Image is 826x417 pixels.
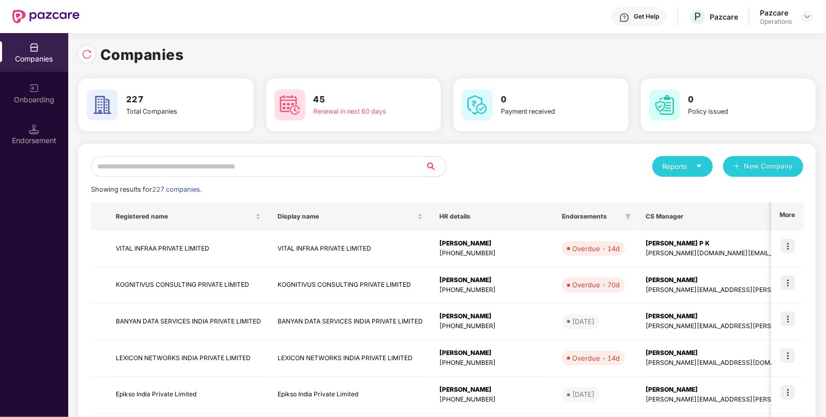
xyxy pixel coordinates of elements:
img: svg+xml;base64,PHN2ZyBpZD0iRHJvcGRvd24tMzJ4MzIiIHhtbG5zPSJodHRwOi8vd3d3LnczLm9yZy8yMDAwL3N2ZyIgd2... [803,12,812,21]
h3: 0 [689,93,777,106]
td: KOGNITIVUS CONSULTING PRIVATE LIMITED [269,267,431,304]
th: Registered name [108,203,269,230]
span: New Company [744,161,793,172]
span: Display name [278,212,415,221]
td: BANYAN DATA SERVICES INDIA PRIVATE LIMITED [108,303,269,340]
span: plus [733,163,740,171]
img: svg+xml;base64,PHN2ZyB4bWxucz0iaHR0cDovL3d3dy53My5vcmcvMjAwMC9zdmciIHdpZHRoPSI2MCIgaGVpZ2h0PSI2MC... [649,89,680,120]
span: Endorsements [562,212,621,221]
img: New Pazcare Logo [12,10,80,23]
img: svg+xml;base64,PHN2ZyBpZD0iUmVsb2FkLTMyeDMyIiB4bWxucz0iaHR0cDovL3d3dy53My5vcmcvMjAwMC9zdmciIHdpZH... [82,49,92,59]
img: icon [781,312,795,326]
div: [PHONE_NUMBER] [439,249,545,258]
td: Epikso India Private Limited [108,377,269,413]
h3: 0 [501,93,590,106]
img: svg+xml;base64,PHN2ZyB4bWxucz0iaHR0cDovL3d3dy53My5vcmcvMjAwMC9zdmciIHdpZHRoPSI2MCIgaGVpZ2h0PSI2MC... [274,89,305,120]
span: search [425,162,446,171]
div: [PERSON_NAME] [439,239,545,249]
div: Get Help [634,12,659,21]
div: [PHONE_NUMBER] [439,285,545,295]
img: icon [781,239,795,253]
span: filter [623,210,633,223]
th: HR details [431,203,554,230]
span: filter [625,213,631,220]
div: [PHONE_NUMBER] [439,321,545,331]
img: svg+xml;base64,PHN2ZyBpZD0iSGVscC0zMngzMiIgeG1sbnM9Imh0dHA6Ly93d3cudzMub3JnLzIwMDAvc3ZnIiB3aWR0aD... [619,12,630,23]
img: svg+xml;base64,PHN2ZyB4bWxucz0iaHR0cDovL3d3dy53My5vcmcvMjAwMC9zdmciIHdpZHRoPSI2MCIgaGVpZ2h0PSI2MC... [462,89,493,120]
td: LEXICON NETWORKS INDIA PRIVATE LIMITED [108,340,269,377]
h1: Companies [100,43,184,66]
div: [PERSON_NAME] [439,312,545,321]
td: LEXICON NETWORKS INDIA PRIVATE LIMITED [269,340,431,377]
button: plusNew Company [723,156,803,177]
span: caret-down [696,163,702,169]
td: Epikso India Private Limited [269,377,431,413]
div: Total Companies [126,106,215,117]
span: P [694,10,701,23]
div: [PHONE_NUMBER] [439,395,545,405]
td: KOGNITIVUS CONSULTING PRIVATE LIMITED [108,267,269,304]
div: Pazcare [710,12,738,22]
div: Overdue - 70d [572,280,620,290]
span: 227 companies. [152,186,202,193]
img: icon [781,385,795,399]
div: Pazcare [760,8,792,18]
img: svg+xml;base64,PHN2ZyBpZD0iQ29tcGFuaWVzIiB4bWxucz0iaHR0cDovL3d3dy53My5vcmcvMjAwMC9zdmciIHdpZHRoPS... [29,42,39,53]
th: More [771,203,803,230]
td: BANYAN DATA SERVICES INDIA PRIVATE LIMITED [269,303,431,340]
div: [PHONE_NUMBER] [439,358,545,368]
th: Display name [269,203,431,230]
img: icon [781,275,795,290]
td: VITAL INFRAA PRIVATE LIMITED [269,230,431,267]
div: Policy issued [689,106,777,117]
img: svg+xml;base64,PHN2ZyB3aWR0aD0iMjAiIGhlaWdodD0iMjAiIHZpZXdCb3g9IjAgMCAyMCAyMCIgZmlsbD0ibm9uZSIgeG... [29,83,39,94]
img: icon [781,348,795,363]
div: [PERSON_NAME] [439,275,545,285]
div: Overdue - 14d [572,243,620,254]
span: Showing results for [91,186,202,193]
div: Overdue - 14d [572,353,620,363]
div: Renewal in next 60 days [314,106,403,117]
h3: 45 [314,93,403,106]
div: [PERSON_NAME] [439,348,545,358]
div: Payment received [501,106,590,117]
div: Reports [663,161,702,172]
div: [PERSON_NAME] [439,385,545,395]
td: VITAL INFRAA PRIVATE LIMITED [108,230,269,267]
img: svg+xml;base64,PHN2ZyB3aWR0aD0iMTQuNSIgaGVpZ2h0PSIxNC41IiB2aWV3Qm94PSIwIDAgMTYgMTYiIGZpbGw9Im5vbm... [29,124,39,134]
h3: 227 [126,93,215,106]
button: search [425,156,447,177]
div: Operations [760,18,792,26]
div: [DATE] [572,316,594,327]
div: [DATE] [572,389,594,399]
img: svg+xml;base64,PHN2ZyB4bWxucz0iaHR0cDovL3d3dy53My5vcmcvMjAwMC9zdmciIHdpZHRoPSI2MCIgaGVpZ2h0PSI2MC... [87,89,118,120]
span: Registered name [116,212,253,221]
